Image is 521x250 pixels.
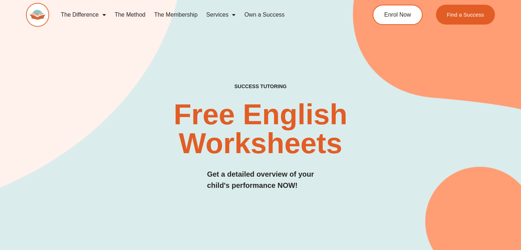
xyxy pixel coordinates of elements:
[373,5,423,25] a: Enrol Now
[485,215,521,250] iframe: Chat Widget
[447,12,484,17] span: Find a Success
[202,7,240,23] a: Services
[150,7,202,23] a: The Membership
[110,7,150,23] a: The Method
[240,7,289,23] a: Own a Success
[106,100,415,158] h2: Free English Worksheets​
[207,169,314,191] h3: Get a detailed overview of your child's performance NOW!
[56,7,110,23] a: The Difference
[56,7,346,23] nav: Menu
[191,83,330,90] h4: SUCCESS TUTORING​
[384,12,411,18] span: Enrol Now
[436,5,495,25] a: Find a Success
